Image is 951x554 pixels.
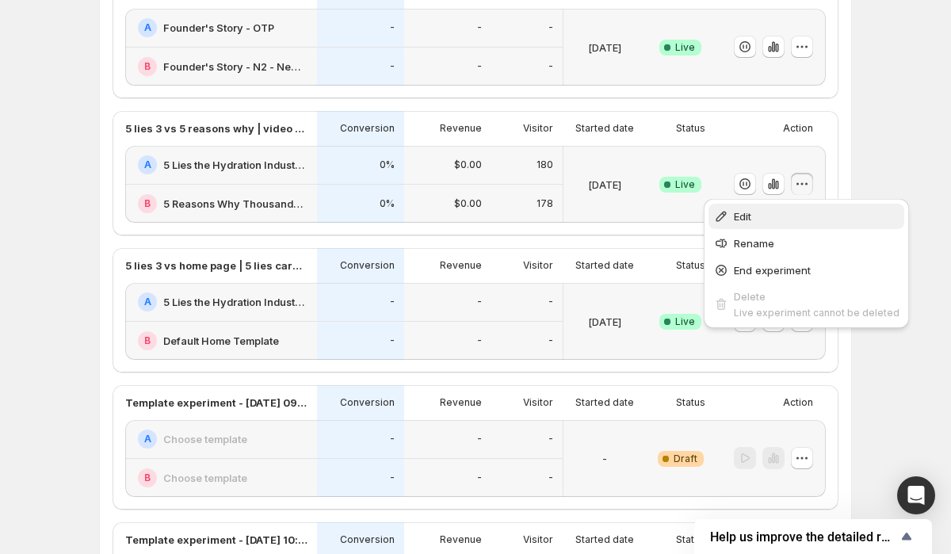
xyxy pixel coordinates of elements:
[523,396,553,409] p: Visitor
[676,122,705,135] p: Status
[676,396,705,409] p: Status
[340,396,395,409] p: Conversion
[390,60,395,73] p: -
[783,122,813,135] p: Action
[734,264,811,277] span: End experiment
[734,210,751,223] span: Edit
[477,472,482,484] p: -
[144,433,151,445] h2: A
[380,197,395,210] p: 0%
[125,258,307,273] p: 5 lies 3 vs home page | 5 lies carousel ad | PDP CTA
[144,334,151,347] h2: B
[523,122,553,135] p: Visitor
[676,259,705,272] p: Status
[144,472,151,484] h2: B
[548,21,553,34] p: -
[575,396,634,409] p: Started date
[125,120,307,136] p: 5 lies 3 vs 5 reasons why | video ad don’t get fooled | PDP CTA
[575,259,634,272] p: Started date
[163,431,247,447] h2: Choose template
[575,533,634,546] p: Started date
[390,21,395,34] p: -
[390,433,395,445] p: -
[125,395,307,411] p: Template experiment - [DATE] 09:51:21
[548,433,553,445] p: -
[477,60,482,73] p: -
[163,196,307,212] h2: 5 Reasons Why Thousands Are Switching to This Ultra-Hydrating Marine Plasma
[340,533,395,546] p: Conversion
[523,533,553,546] p: Visitor
[537,159,553,171] p: 180
[440,122,482,135] p: Revenue
[674,453,697,465] span: Draft
[390,296,395,308] p: -
[144,21,151,34] h2: A
[708,204,904,229] button: Edit
[588,40,621,55] p: [DATE]
[675,178,695,191] span: Live
[575,122,634,135] p: Started date
[454,159,482,171] p: $0.00
[477,433,482,445] p: -
[675,41,695,54] span: Live
[477,296,482,308] p: -
[588,177,621,193] p: [DATE]
[144,296,151,308] h2: A
[440,396,482,409] p: Revenue
[477,334,482,347] p: -
[588,314,621,330] p: [DATE]
[144,60,151,73] h2: B
[477,21,482,34] p: -
[708,231,904,256] button: Rename
[537,197,553,210] p: 178
[734,288,899,304] div: Delete
[548,334,553,347] p: -
[440,259,482,272] p: Revenue
[602,451,607,467] p: -
[523,259,553,272] p: Visitor
[734,237,774,250] span: Rename
[440,533,482,546] p: Revenue
[340,259,395,272] p: Conversion
[390,334,395,347] p: -
[675,315,695,328] span: Live
[734,307,899,319] span: Live experiment cannot be deleted
[380,159,395,171] p: 0%
[390,472,395,484] p: -
[163,470,247,486] h2: Choose template
[708,285,904,323] button: DeleteLive experiment cannot be deleted
[163,294,307,310] h2: 5 Lies the Hydration Industry Keeps Telling You 3A
[144,159,151,171] h2: A
[710,529,897,544] span: Help us improve the detailed report for A/B campaigns
[340,122,395,135] p: Conversion
[710,527,916,546] button: Show survey - Help us improve the detailed report for A/B campaigns
[144,197,151,210] h2: B
[548,60,553,73] p: -
[454,197,482,210] p: $0.00
[163,333,279,349] h2: Default Home Template
[548,472,553,484] p: -
[163,20,274,36] h2: Founder's Story - OTP
[125,532,307,548] p: Template experiment - [DATE] 10:37:08
[708,258,904,283] button: End experiment
[676,533,705,546] p: Status
[897,476,935,514] div: Open Intercom Messenger
[548,296,553,308] p: -
[783,396,813,409] p: Action
[163,157,307,173] h2: 5 Lies the Hydration Industry Keeps Telling You 3
[163,59,307,75] h2: Founder's Story - N2 - New x Old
